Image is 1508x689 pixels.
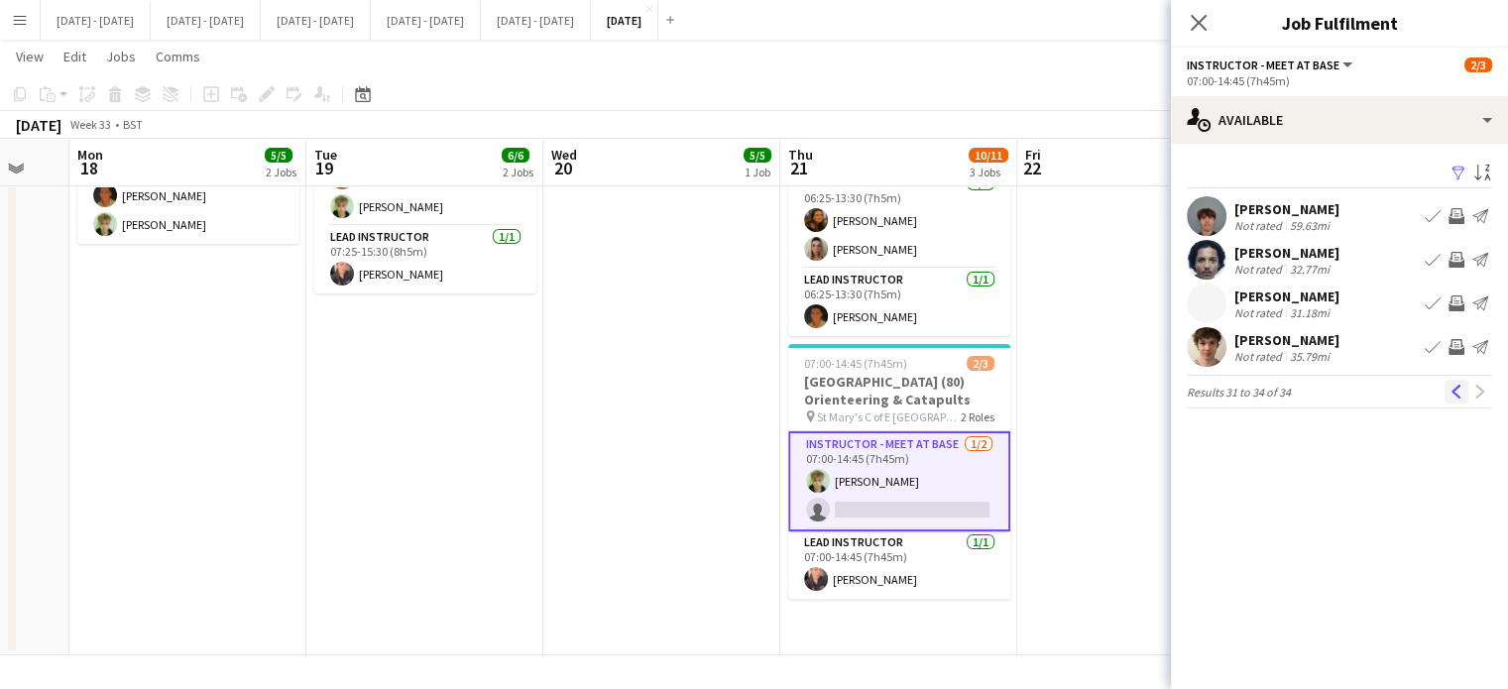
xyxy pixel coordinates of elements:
span: Results 31 to 34 of 34 [1187,385,1291,400]
span: 2/3 [1464,57,1492,72]
span: Thu [788,146,813,164]
app-job-card: 06:25-13:30 (7h5m)3/3Highgate School (80) Hub [GEOGRAPHIC_DATA]2 RolesInstructor - Meet at Base2/... [788,103,1010,336]
span: Wed [551,146,577,164]
button: [DATE] - [DATE] [481,1,591,40]
span: 5/5 [744,148,771,163]
span: Fri [1025,146,1041,164]
app-card-role: Instructor - Meet at Base2/206:25-13:30 (7h5m)[PERSON_NAME][PERSON_NAME] [788,172,1010,269]
span: Week 33 [65,117,115,132]
app-card-role: Lead Instructor1/107:00-14:45 (7h45m)[PERSON_NAME] [788,531,1010,599]
app-card-role: Lead Instructor1/106:25-13:30 (7h5m)[PERSON_NAME] [788,269,1010,336]
div: Not rated [1234,218,1286,233]
div: 2 Jobs [266,165,296,179]
app-card-role: Instructor - Meet at Base1/207:00-14:45 (7h45m)[PERSON_NAME] [788,431,1010,531]
span: 20 [548,157,577,179]
div: Not rated [1234,349,1286,364]
span: 07:00-14:45 (7h45m) [804,356,907,371]
button: [DATE] [591,1,658,40]
h3: [GEOGRAPHIC_DATA] (80) Orienteering & Catapults [788,373,1010,408]
div: 31.18mi [1286,305,1334,320]
div: BST [123,117,143,132]
button: [DATE] - [DATE] [41,1,151,40]
span: 2/3 [967,356,994,371]
a: Comms [148,44,208,69]
span: Edit [63,48,86,65]
a: Jobs [98,44,144,69]
div: Not rated [1234,305,1286,320]
div: 3 Jobs [970,165,1007,179]
div: 59.63mi [1286,218,1334,233]
div: Available [1171,96,1508,144]
app-job-card: 07:00-14:45 (7h45m)2/3[GEOGRAPHIC_DATA] (80) Orienteering & Catapults St Mary's C of E [GEOGRAPHI... [788,344,1010,599]
span: Mon [77,146,103,164]
span: Tue [314,146,337,164]
span: 18 [74,157,103,179]
span: 2 Roles [961,409,994,424]
span: Instructor - Meet at Base [1187,57,1339,72]
div: [DATE] [16,115,61,135]
span: 19 [311,157,337,179]
span: 10/11 [969,148,1008,163]
div: [PERSON_NAME] [1234,287,1339,305]
span: 6/6 [502,148,529,163]
div: 07:00-14:45 (7h45m) [1187,73,1492,88]
button: [DATE] - [DATE] [261,1,371,40]
span: View [16,48,44,65]
div: [PERSON_NAME] [1234,200,1339,218]
h3: Job Fulfilment [1171,10,1508,36]
span: 21 [785,157,813,179]
span: Comms [156,48,200,65]
a: View [8,44,52,69]
div: [PERSON_NAME] [1234,244,1339,262]
span: St Mary's C of E [GEOGRAPHIC_DATA] [817,409,961,424]
button: [DATE] - [DATE] [371,1,481,40]
div: 2 Jobs [503,165,533,179]
div: Not rated [1234,262,1286,277]
button: Instructor - Meet at Base [1187,57,1355,72]
span: Jobs [106,48,136,65]
div: 1 Job [745,165,770,179]
button: [DATE] - [DATE] [151,1,261,40]
span: 5/5 [265,148,292,163]
app-card-role: Lead Instructor1/107:25-15:30 (8h5m)[PERSON_NAME] [314,226,536,293]
a: Edit [56,44,94,69]
div: 32.77mi [1286,262,1334,277]
div: 35.79mi [1286,349,1334,364]
div: [PERSON_NAME] [1234,331,1339,349]
span: 22 [1022,157,1041,179]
